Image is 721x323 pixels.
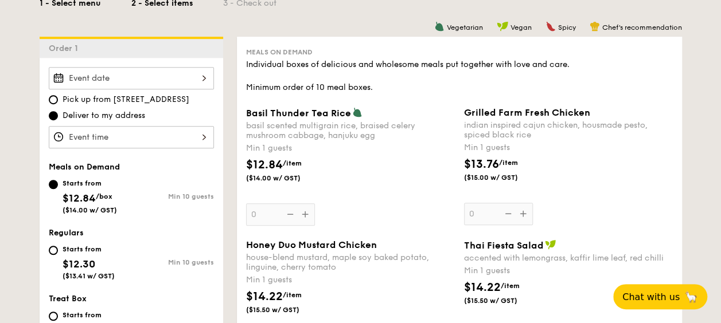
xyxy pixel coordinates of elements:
[49,294,87,304] span: Treat Box
[246,121,455,140] div: basil scented multigrain rice, braised celery mushroom cabbage, hanjuku egg
[246,274,455,286] div: Min 1 guests
[246,143,455,154] div: Min 1 guests
[49,111,58,120] input: Deliver to my address
[49,67,214,89] input: Event date
[96,192,112,200] span: /box
[246,290,283,304] span: $14.22
[63,272,115,280] span: ($13.41 w/ GST)
[622,292,680,302] span: Chat with us
[49,44,83,53] span: Order 1
[246,253,455,272] div: house-blend mustard, maple soy baked potato, linguine, cherry tomato
[63,179,117,188] div: Starts from
[131,258,214,266] div: Min 10 guests
[464,253,673,263] div: accented with lemongrass, kaffir lime leaf, red chilli
[464,240,544,251] span: Thai Fiesta Salad
[63,245,115,254] div: Starts from
[558,23,576,31] span: Spicy
[464,173,542,182] span: ($15.00 w/ GST)
[464,120,673,140] div: indian inspired cajun chicken, housmade pesto, spiced black rice
[49,126,214,148] input: Event time
[246,108,351,119] span: Basil Thunder Tea Rice
[246,174,324,183] span: ($14.00 w/ GST)
[246,48,313,56] span: Meals on Demand
[545,21,556,31] img: icon-spicy.37a8142b.svg
[613,284,707,309] button: Chat with us🦙
[49,180,58,189] input: Starts from$12.84/box($14.00 w/ GST)Min 10 guests
[63,110,145,121] span: Deliver to my address
[464,281,501,294] span: $14.22
[497,21,508,31] img: icon-vegan.f8ff3823.svg
[464,107,590,118] span: Grilled Farm Fresh Chicken
[352,107,363,117] img: icon-vegetarian.fe4039eb.svg
[283,291,302,299] span: /item
[63,206,117,214] span: ($14.00 w/ GST)
[684,290,698,304] span: 🦙
[63,258,95,270] span: $12.30
[49,95,58,104] input: Pick up from [STREET_ADDRESS]
[510,23,532,31] span: Vegan
[590,21,600,31] img: icon-chef-hat.a58ddaea.svg
[434,21,445,31] img: icon-vegetarian.fe4039eb.svg
[464,296,542,305] span: ($15.50 w/ GST)
[499,159,518,167] span: /item
[131,192,214,200] div: Min 10 guests
[49,246,58,255] input: Starts from$12.30($13.41 w/ GST)Min 10 guests
[246,305,324,314] span: ($15.50 w/ GST)
[602,23,682,31] span: Chef's recommendation
[464,157,499,171] span: $13.76
[49,312,58,321] input: Starts from$10.30/box($11.23 w/ GST)Min 10 guests
[246,239,377,250] span: Honey Duo Mustard Chicken
[464,265,673,277] div: Min 1 guests
[447,23,483,31] span: Vegetarian
[501,282,520,290] span: /item
[63,192,96,204] span: $12.84
[464,142,673,153] div: Min 1 guests
[246,158,283,172] span: $12.84
[545,239,556,250] img: icon-vegan.f8ff3823.svg
[246,59,673,93] div: Individual boxes of delicious and wholesome meals put together with love and care. Minimum order ...
[283,159,302,167] span: /item
[49,162,120,172] span: Meals on Demand
[63,94,189,105] span: Pick up from [STREET_ADDRESS]
[49,228,84,238] span: Regulars
[63,310,114,320] div: Starts from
